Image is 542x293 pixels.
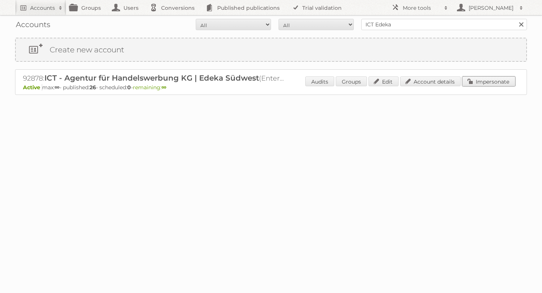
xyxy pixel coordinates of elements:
[368,76,399,86] a: Edit
[16,38,526,61] a: Create new account
[161,84,166,91] strong: ∞
[133,84,166,91] span: remaining:
[467,4,516,12] h2: [PERSON_NAME]
[403,4,440,12] h2: More tools
[462,76,515,86] a: Impersonate
[90,84,96,91] strong: 26
[23,73,286,83] h2: 92878: (Enterprise ∞) - TRIAL
[400,76,461,86] a: Account details
[23,84,519,91] p: max: - published: - scheduled: -
[305,76,334,86] a: Audits
[23,84,42,91] span: Active
[55,84,59,91] strong: ∞
[44,73,259,82] span: ICT - Agentur für Handelswerbung KG | Edeka Südwest
[127,84,131,91] strong: 0
[30,4,55,12] h2: Accounts
[336,76,367,86] a: Groups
